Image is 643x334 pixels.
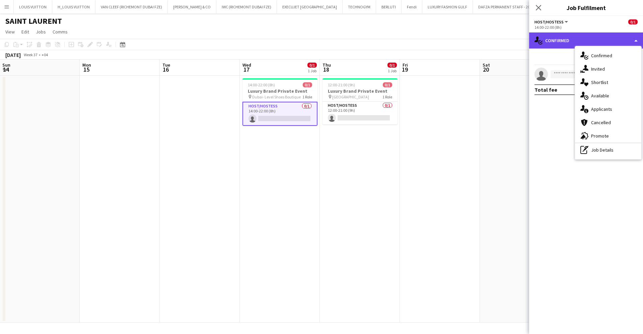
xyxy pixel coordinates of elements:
button: IWC (RICHEMONT DUBAI FZE) [216,0,277,13]
span: 0/1 [383,82,392,87]
span: [GEOGRAPHIC_DATA] [332,94,369,99]
div: Promote [575,129,641,143]
div: Invited [575,62,641,76]
span: 1 Role [302,94,312,99]
span: 14:00-22:00 (8h) [248,82,275,87]
span: 20 [482,66,490,73]
span: Week 37 [22,52,39,57]
div: +04 [42,52,48,57]
span: 0/1 [387,63,397,68]
span: 0/1 [303,82,312,87]
span: 14 [1,66,10,73]
a: Edit [19,27,32,36]
span: Sun [2,62,10,68]
span: Fri [403,62,408,68]
span: 18 [321,66,331,73]
h3: Job Fulfilment [529,3,643,12]
div: Confirmed [529,32,643,49]
div: Total fee [534,86,557,93]
div: 14:00-22:00 (8h) [534,25,638,30]
button: VAN CLEEF (RICHEMONT DUBAI FZE) [95,0,168,13]
div: [DATE] [5,52,21,58]
button: LUXURY FASHION GULF [422,0,473,13]
span: Mon [82,62,91,68]
button: LOUIS VUITTON [14,0,52,13]
button: TECHNOGYM [343,0,376,13]
span: Edit [21,29,29,35]
app-card-role: Host/Hostess0/114:00-22:00 (8h) [242,102,317,126]
span: Dubai- Level Shoes Boutique [252,94,301,99]
div: Applicants [575,102,641,116]
button: [PERSON_NAME] & CO [168,0,216,13]
div: 1 Job [388,68,397,73]
div: Confirmed [575,49,641,62]
span: View [5,29,15,35]
span: Wed [242,62,251,68]
span: 19 [402,66,408,73]
span: 12:00-21:00 (9h) [328,82,355,87]
span: Host/Hostess [534,19,564,24]
h3: Luxury Brand Private Event [323,88,398,94]
button: Host/Hostess [534,19,569,24]
span: 17 [241,66,251,73]
div: Shortlist [575,76,641,89]
span: Thu [323,62,331,68]
button: DAFZA PERMANENT STAFF - 2019/2025 [473,0,549,13]
app-card-role: Host/Hostess0/112:00-21:00 (9h) [323,102,398,124]
button: H_LOUIS VUITTON [52,0,95,13]
button: EXECUJET [GEOGRAPHIC_DATA] [277,0,343,13]
span: 16 [161,66,170,73]
span: Comms [53,29,68,35]
app-job-card: 12:00-21:00 (9h)0/1Luxury Brand Private Event [GEOGRAPHIC_DATA]1 RoleHost/Hostess0/112:00-21:00 (9h) [323,78,398,124]
app-job-card: 14:00-22:00 (8h)0/1Luxury Brand Private Event Dubai- Level Shoes Boutique1 RoleHost/Hostess0/114:... [242,78,317,126]
span: 15 [81,66,91,73]
div: Available [575,89,641,102]
a: View [3,27,17,36]
span: Sat [483,62,490,68]
div: 1 Job [308,68,316,73]
h1: SAINT LAURENT [5,16,62,26]
div: Job Details [575,143,641,157]
span: Jobs [36,29,46,35]
h3: Luxury Brand Private Event [242,88,317,94]
span: 1 Role [382,94,392,99]
div: Cancelled [575,116,641,129]
button: BERLUTI [376,0,402,13]
span: 0/1 [628,19,638,24]
button: Fendi [402,0,422,13]
span: 0/1 [307,63,317,68]
a: Jobs [33,27,49,36]
span: Tue [162,62,170,68]
a: Comms [50,27,70,36]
